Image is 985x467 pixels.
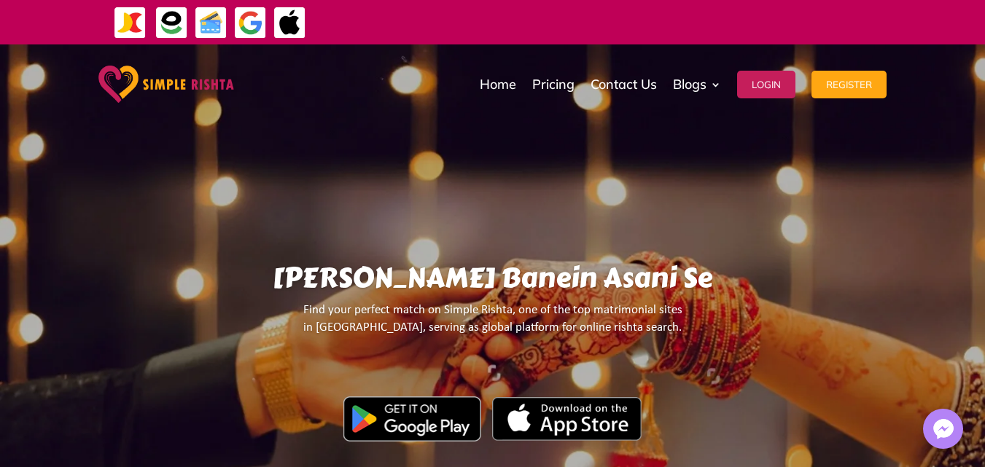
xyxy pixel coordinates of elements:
[155,7,188,39] img: EasyPaisa-icon
[234,7,267,39] img: GooglePay-icon
[737,71,795,98] button: Login
[128,302,857,349] p: Find your perfect match on Simple Rishta, one of the top matrimonial sites in [GEOGRAPHIC_DATA], ...
[349,13,952,31] div: In-app payments support only Google Pay & Apple. , & Credit Card payments are available on the we...
[811,48,887,121] a: Register
[591,48,657,121] a: Contact Us
[673,48,721,121] a: Blogs
[343,396,481,442] img: Google Play
[929,415,958,444] img: Messenger
[195,7,227,39] img: Credit Cards
[645,15,690,28] strong: EasyPaisa
[114,7,147,39] img: JazzCash-icon
[811,71,887,98] button: Register
[532,48,575,121] a: Pricing
[273,7,306,39] img: ApplePay-icon
[480,48,516,121] a: Home
[737,48,795,121] a: Login
[601,15,643,28] strong: JazzCash
[128,262,857,302] h1: [PERSON_NAME] Banein Asani Se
